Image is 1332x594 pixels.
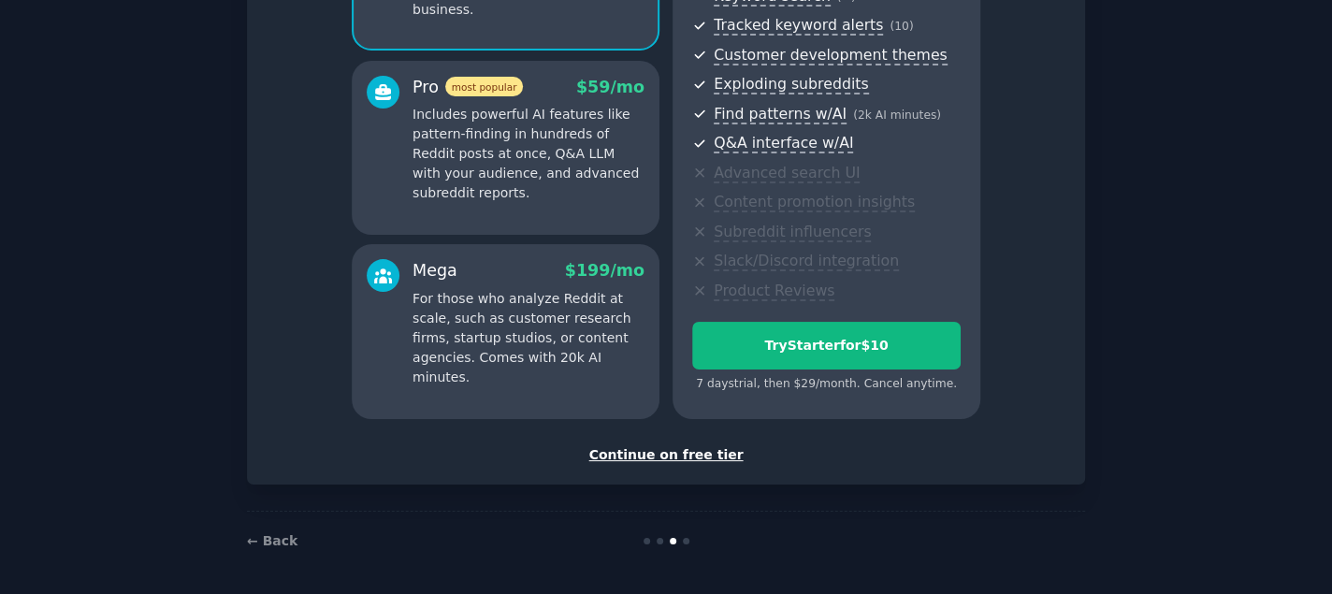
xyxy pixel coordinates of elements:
[714,16,883,36] span: Tracked keyword alerts
[692,376,961,393] div: 7 days trial, then $ 29 /month . Cancel anytime.
[576,78,644,96] span: $ 59 /mo
[714,105,847,124] span: Find patterns w/AI
[413,76,523,99] div: Pro
[714,164,860,183] span: Advanced search UI
[692,322,961,369] button: TryStarterfor$10
[853,109,941,122] span: ( 2k AI minutes )
[714,252,899,271] span: Slack/Discord integration
[714,134,853,153] span: Q&A interface w/AI
[565,261,644,280] span: $ 199 /mo
[247,533,297,548] a: ← Back
[413,105,644,203] p: Includes powerful AI features like pattern-finding in hundreds of Reddit posts at once, Q&A LLM w...
[714,223,871,242] span: Subreddit influencers
[714,282,834,301] span: Product Reviews
[445,77,524,96] span: most popular
[693,336,960,355] div: Try Starter for $10
[413,259,457,283] div: Mega
[267,445,1065,465] div: Continue on free tier
[413,289,644,387] p: For those who analyze Reddit at scale, such as customer research firms, startup studios, or conte...
[714,193,915,212] span: Content promotion insights
[714,46,948,65] span: Customer development themes
[890,20,913,33] span: ( 10 )
[714,75,868,94] span: Exploding subreddits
